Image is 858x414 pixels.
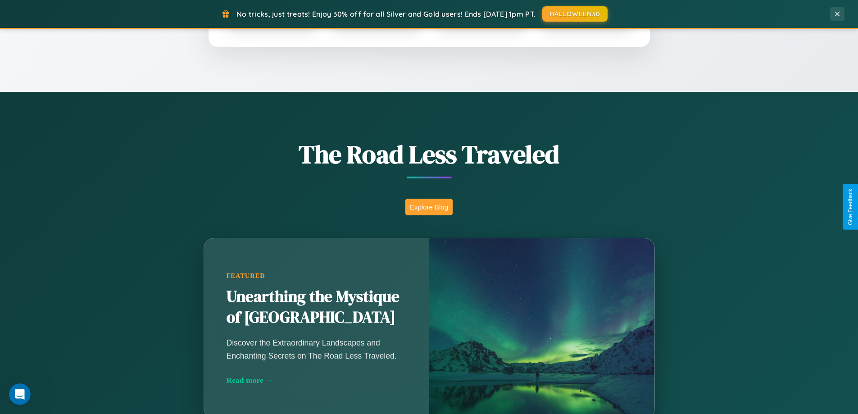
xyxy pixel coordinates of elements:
span: No tricks, just treats! Enjoy 30% off for all Silver and Gold users! Ends [DATE] 1pm PT. [236,9,536,18]
div: Featured [227,272,407,280]
div: Read more → [227,376,407,385]
iframe: Intercom live chat [9,383,31,405]
h2: Unearthing the Mystique of [GEOGRAPHIC_DATA] [227,287,407,328]
button: Explore Blog [405,199,453,215]
p: Discover the Extraordinary Landscapes and Enchanting Secrets on The Road Less Traveled. [227,337,407,362]
div: Give Feedback [847,189,853,225]
h1: The Road Less Traveled [159,137,699,172]
button: HALLOWEEN30 [542,6,608,22]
